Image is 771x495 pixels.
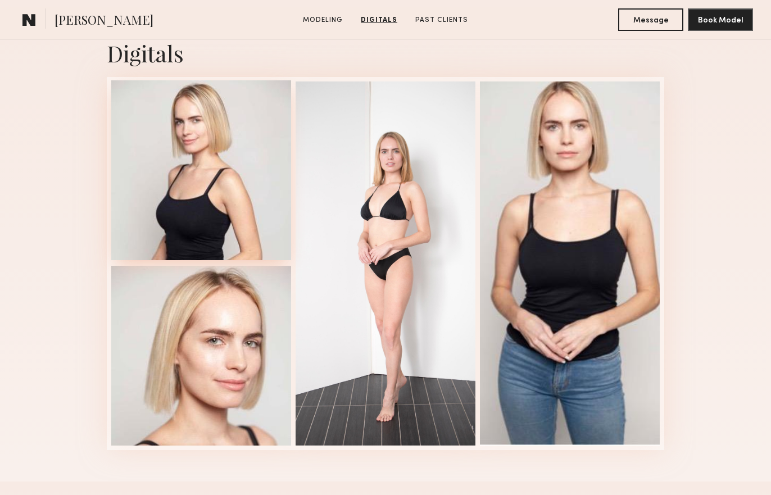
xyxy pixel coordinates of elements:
[107,38,664,68] div: Digitals
[298,15,347,25] a: Modeling
[688,15,753,24] a: Book Model
[618,8,683,31] button: Message
[55,11,153,31] span: [PERSON_NAME]
[411,15,473,25] a: Past Clients
[688,8,753,31] button: Book Model
[356,15,402,25] a: Digitals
